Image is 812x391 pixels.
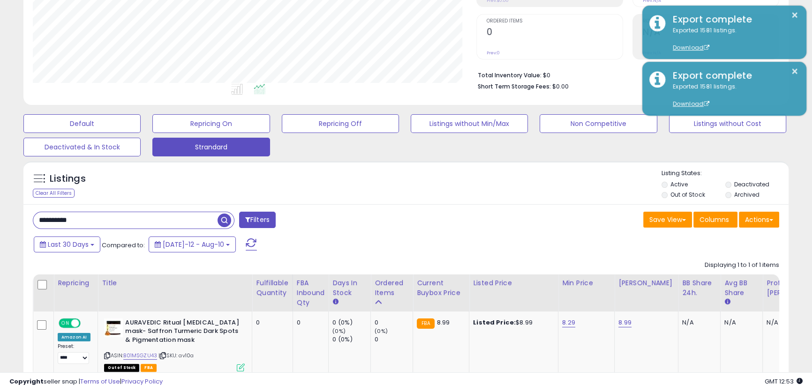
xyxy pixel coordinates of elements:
div: Current Buybox Price [417,278,465,298]
div: Exported 1581 listings. [666,26,799,52]
div: Title [102,278,248,288]
small: Prev: 0 [487,50,500,56]
button: Deactivated & In Stock [23,138,141,156]
label: Archived [734,191,759,199]
div: 0 [297,318,322,327]
div: Listed Price [473,278,554,288]
div: Ordered Items [375,278,409,298]
small: (0%) [375,327,388,335]
h5: Listings [50,172,86,185]
b: Listed Price: [473,318,516,327]
div: ASIN: [104,318,245,370]
div: BB Share 24h. [682,278,716,298]
div: Days In Stock [332,278,367,298]
button: Actions [739,212,779,228]
a: Terms of Use [80,377,120,386]
div: Export complete [666,13,799,26]
div: Avg BB Share [724,278,759,298]
h2: 0 [487,27,623,39]
a: 8.29 [562,318,575,327]
span: All listings that are currently out of stock and unavailable for purchase on Amazon [104,364,139,372]
button: Non Competitive [540,114,657,133]
button: Listings without Cost [669,114,786,133]
div: 0 [375,318,413,327]
span: ON [60,319,71,327]
label: Out of Stock [670,191,705,199]
button: × [791,66,798,77]
strong: Copyright [9,377,44,386]
div: N/A [682,318,713,327]
div: [PERSON_NAME] [618,278,674,288]
div: Min Price [562,278,610,288]
div: 0 [256,318,285,327]
button: Strandard [152,138,270,156]
small: (0%) [332,327,346,335]
button: Save View [643,212,692,228]
div: Clear All Filters [33,189,75,198]
button: Repricing Off [282,114,399,133]
label: Active [670,180,688,188]
span: FBA [141,364,157,372]
span: [DATE]-12 - Aug-10 [163,240,224,249]
button: Default [23,114,141,133]
img: 419YTNYoL2L._SL40_.jpg [104,318,123,337]
li: $0 [478,69,772,80]
small: Avg BB Share. [724,298,730,306]
div: 0 (0%) [332,335,370,344]
a: B01MSGZU43 [123,352,157,360]
span: | SKU: av10a [158,352,194,359]
small: FBA [417,318,434,329]
div: Export complete [666,69,799,82]
div: Exported 1581 listings. [666,82,799,109]
div: Preset: [58,343,90,364]
span: Columns [699,215,729,224]
div: seller snap | | [9,377,163,386]
button: Repricing On [152,114,270,133]
div: FBA inbound Qty [297,278,325,308]
div: 0 (0%) [332,318,370,327]
b: Short Term Storage Fees: [478,82,551,90]
button: [DATE]-12 - Aug-10 [149,236,236,252]
span: 8.99 [437,318,450,327]
div: 0 [375,335,413,344]
a: 8.99 [618,318,632,327]
b: AURAVEDIC Ritual [MEDICAL_DATA] mask- Saffron Turmeric Dark Spots & Pigmentation mask [125,318,239,347]
span: Ordered Items [487,19,623,24]
a: Download [673,44,709,52]
div: N/A [724,318,755,327]
a: Download [673,100,709,108]
div: $8.99 [473,318,551,327]
button: Filters [239,212,276,228]
span: Compared to: [102,241,145,250]
button: × [791,9,798,21]
div: Amazon AI [58,333,90,341]
button: Columns [693,212,737,228]
small: Days In Stock. [332,298,338,306]
b: Total Inventory Value: [478,71,541,79]
p: Listing States: [662,169,789,178]
button: Listings without Min/Max [411,114,528,133]
label: Deactivated [734,180,769,188]
div: Repricing [58,278,94,288]
div: Fulfillable Quantity [256,278,288,298]
div: Displaying 1 to 1 of 1 items [705,261,779,270]
span: OFF [79,319,94,327]
span: Last 30 Days [48,240,89,249]
a: Privacy Policy [121,377,163,386]
span: 2025-09-10 12:53 GMT [765,377,803,386]
span: $0.00 [552,82,569,91]
button: Last 30 Days [34,236,100,252]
